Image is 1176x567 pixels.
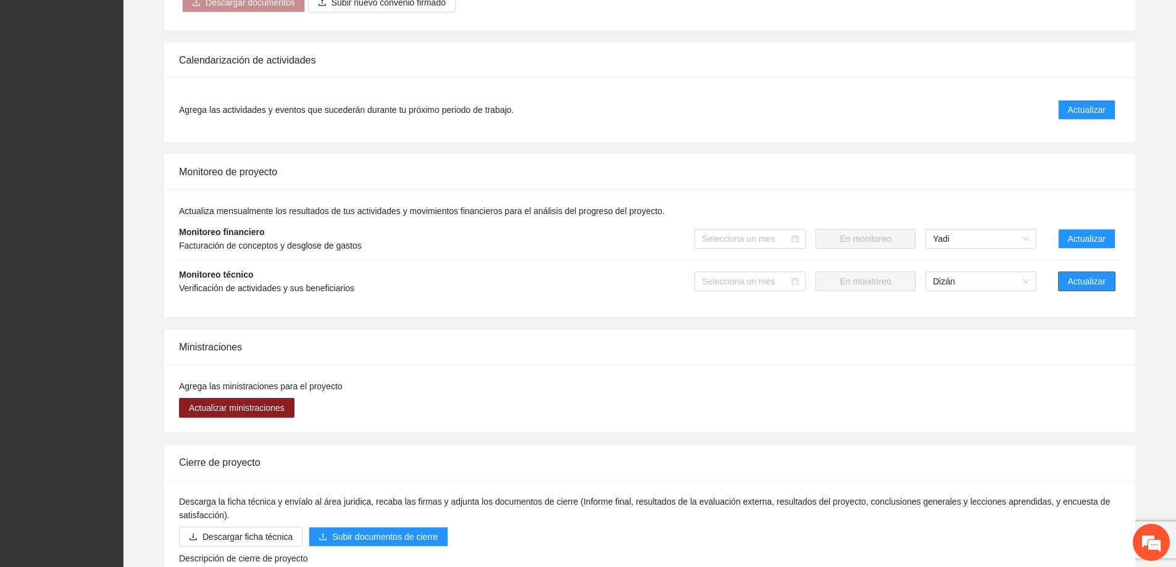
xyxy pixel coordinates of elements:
span: Verificación de actividades y sus beneficiarios [179,283,354,293]
span: uploadSubir documentos de cierre [309,532,448,542]
button: Actualizar [1058,100,1116,120]
span: Agrega las actividades y eventos que sucederán durante tu próximo periodo de trabajo. [179,103,514,117]
span: Actualiza mensualmente los resultados de tus actividades y movimientos financieros para el anális... [179,206,665,216]
span: Estamos en línea. [72,165,170,289]
span: upload [319,532,327,542]
button: Actualizar ministraciones [179,398,294,418]
div: Calendarización de actividades [179,43,1120,78]
strong: Monitoreo financiero [179,227,264,237]
a: Actualizar ministraciones [179,403,294,413]
label: Descripción de cierre de proyecto [179,552,308,565]
button: Actualizar [1058,229,1116,249]
span: Facturación de conceptos y desglose de gastos [179,241,362,250]
div: Minimizar ventana de chat en vivo [202,6,232,36]
div: Chatee con nosotros ahora [64,63,207,79]
textarea: Escriba su mensaje y pulse “Intro” [6,337,235,380]
div: Cierre de proyecto [179,445,1120,480]
strong: Monitoreo técnico [179,270,254,279]
span: calendar [791,235,799,242]
button: Actualizar [1058,271,1116,291]
span: Dizán [933,272,1029,291]
span: Actualizar [1068,232,1106,246]
button: downloadDescargar ficha técnica [179,527,302,547]
span: Actualizar [1068,103,1106,117]
span: Agrega las ministraciones para el proyecto [179,381,343,391]
span: calendar [791,278,799,285]
a: downloadDescargar ficha técnica [179,532,302,542]
span: Actualizar ministraciones [189,401,285,415]
span: Descargar ficha técnica [202,530,293,544]
div: Ministraciones [179,329,1120,365]
span: Descarga la ficha técnica y envíalo al área juridica, recaba las firmas y adjunta los documentos ... [179,497,1110,520]
button: uploadSubir documentos de cierre [309,527,448,547]
span: download [189,532,198,542]
div: Monitoreo de proyecto [179,154,1120,189]
span: Subir documentos de cierre [332,530,438,544]
span: Yadi [933,230,1029,248]
span: Actualizar [1068,275,1106,288]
